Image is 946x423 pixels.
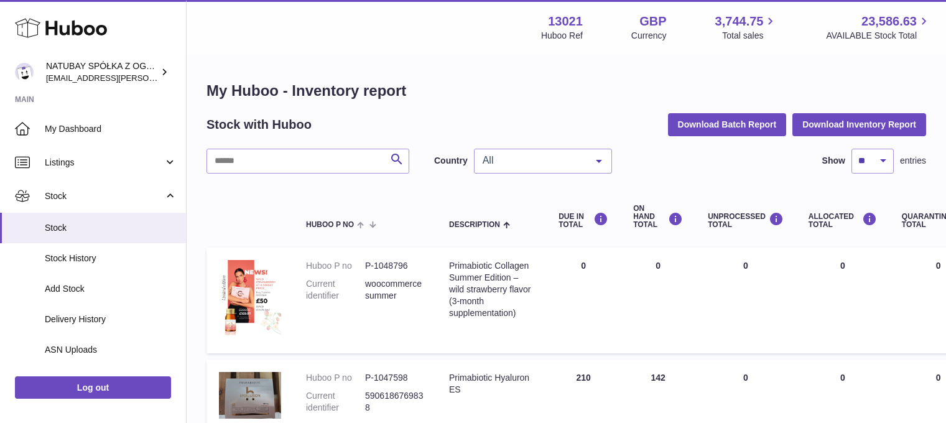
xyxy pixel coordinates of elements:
button: Download Inventory Report [792,113,926,136]
span: ASN Uploads [45,344,177,356]
span: Description [449,221,500,229]
div: NATUBAY SPÓŁKA Z OGRANICZONĄ ODPOWIEDZIALNOŚCIĄ [46,60,158,84]
span: Huboo P no [306,221,354,229]
span: Listings [45,157,164,169]
dd: 5906186769838 [365,390,424,414]
a: Log out [15,376,171,399]
div: UNPROCESSED Total [708,212,784,229]
h1: My Huboo - Inventory report [206,81,926,101]
span: entries [900,155,926,167]
img: product image [219,372,281,419]
div: Primabiotic Hyaluron ES [449,372,534,396]
td: 0 [546,248,621,353]
dt: Huboo P no [306,260,365,272]
div: ON HAND Total [633,205,683,230]
span: Stock [45,190,164,202]
div: ALLOCATED Total [809,212,877,229]
div: DUE IN TOTAL [559,212,608,229]
span: [EMAIL_ADDRESS][PERSON_NAME][DOMAIN_NAME] [46,73,249,83]
strong: GBP [639,13,666,30]
div: Huboo Ref [541,30,583,42]
button: Download Batch Report [668,113,787,136]
div: Currency [631,30,667,42]
a: 3,744.75 Total sales [715,13,778,42]
span: 0 [936,261,941,271]
span: My Dashboard [45,123,177,135]
span: Stock History [45,253,177,264]
dt: Current identifier [306,390,365,414]
dd: woocommercesummer [365,278,424,302]
td: 0 [621,248,695,353]
dd: P-1047598 [365,372,424,384]
td: 0 [695,248,796,353]
h2: Stock with Huboo [206,116,312,133]
strong: 13021 [548,13,583,30]
span: Add Stock [45,283,177,295]
img: product image [219,260,281,338]
span: 3,744.75 [715,13,764,30]
dt: Huboo P no [306,372,365,384]
label: Country [434,155,468,167]
td: 0 [796,248,889,353]
label: Show [822,155,845,167]
span: Total sales [722,30,777,42]
span: Delivery History [45,314,177,325]
dd: P-1048796 [365,260,424,272]
div: Primabiotic Collagen Summer Edition – wild strawberry flavor (3-month supplementation) [449,260,534,318]
span: AVAILABLE Stock Total [826,30,931,42]
span: Stock [45,222,177,234]
img: kacper.antkowski@natubay.pl [15,63,34,81]
span: 0 [936,373,941,383]
a: 23,586.63 AVAILABLE Stock Total [826,13,931,42]
span: All [480,154,587,167]
dt: Current identifier [306,278,365,302]
span: 23,586.63 [861,13,917,30]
